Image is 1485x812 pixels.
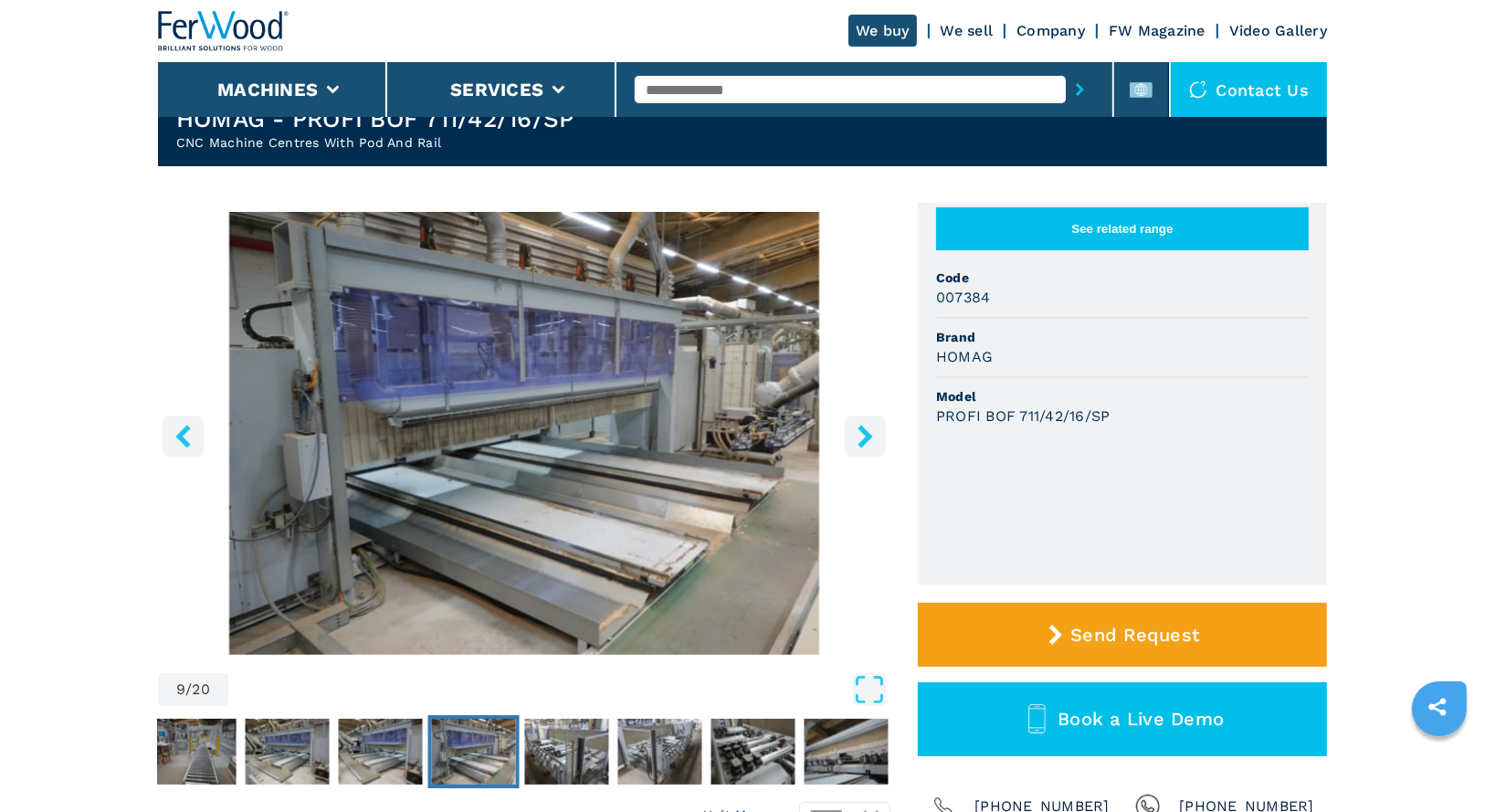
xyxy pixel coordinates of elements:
h3: PROFI BOF 711/42/16/SP [936,406,1111,427]
a: We buy [848,15,917,47]
button: Go to Slide 12 [708,715,799,788]
button: Book a Live Demo [918,682,1327,756]
a: sharethis [1415,684,1460,730]
button: Go to Slide 9 [428,715,520,788]
button: Services [450,79,543,100]
img: 1c2190105fd13730f88c5b88da4b3c36 [432,719,516,785]
span: / [185,682,192,697]
img: fc2cd7d72ecc1f3943b190cf796cdbb8 [525,719,609,785]
span: Model [936,387,1309,406]
button: Go to Slide 13 [801,715,892,788]
a: Video Gallery [1229,22,1327,39]
button: Machines [217,79,318,100]
iframe: Chat [1407,730,1471,798]
span: 20 [193,682,211,697]
span: Send Request [1070,624,1199,646]
img: dacb2739aec4decc8cec1bf0939cbcd6 [339,719,423,785]
button: Go to Slide 11 [615,715,706,788]
h3: HOMAG [936,346,993,367]
a: FW Magazine [1109,22,1206,39]
img: d39c46e3dcaf31ae03630476634c5bbf [246,719,330,785]
button: Open Fullscreen [233,673,886,706]
img: Contact us [1189,80,1207,99]
img: ce81fc964f6aadce318788756d3c1a78 [153,719,237,785]
h1: HOMAG - PROFI BOF 711/42/16/SP [176,104,574,133]
a: We sell [941,22,994,39]
span: Brand [936,328,1309,346]
img: CNC Machine Centres With Pod And Rail HOMAG PROFI BOF 711/42/16/SP [158,212,890,655]
img: 4aaddf0b2418e262b1773d75c745df0a [805,719,889,785]
button: left-button [163,416,204,457]
img: 9698ab46609db766f8226d10657551ff [618,719,702,785]
span: Book a Live Demo [1058,708,1224,730]
button: Go to Slide 10 [521,715,613,788]
button: Go to Slide 8 [335,715,427,788]
button: right-button [845,416,886,457]
button: Go to Slide 6 [149,715,240,788]
button: submit-button [1066,69,1094,111]
span: Code [936,269,1309,287]
span: 9 [176,682,185,697]
a: Company [1016,22,1085,39]
div: Contact us [1171,62,1328,117]
button: Go to Slide 7 [242,715,333,788]
button: See related range [936,207,1309,250]
h3: 007384 [936,287,991,308]
div: Go to Slide 9 [158,212,890,655]
img: Ferwood [158,11,290,51]
img: 80140e20727360bfa38d168538cb45a7 [711,719,795,785]
button: Send Request [918,603,1327,667]
h2: CNC Machine Centres With Pod And Rail [176,133,574,152]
